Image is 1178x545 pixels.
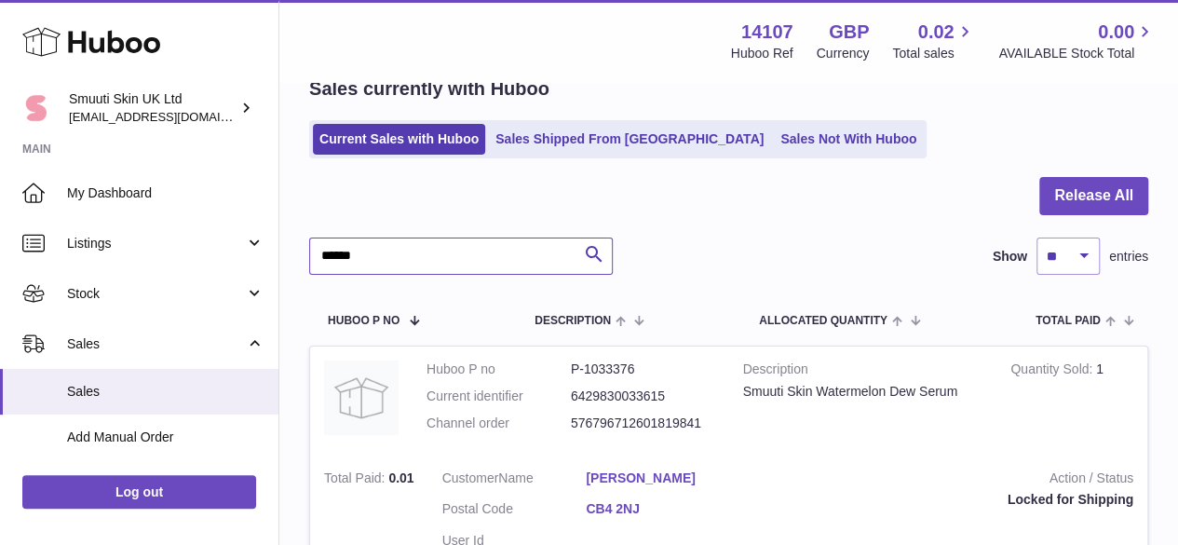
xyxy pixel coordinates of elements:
[67,383,264,401] span: Sales
[22,94,50,122] img: internalAdmin-14107@internal.huboo.com
[69,90,237,126] div: Smuuti Skin UK Ltd
[1036,315,1101,327] span: Total paid
[67,235,245,252] span: Listings
[442,500,587,523] dt: Postal Code
[427,361,571,378] dt: Huboo P no
[309,76,549,102] h2: Sales currently with Huboo
[22,475,256,509] a: Log out
[535,315,611,327] span: Description
[1010,361,1096,381] strong: Quantity Sold
[998,20,1156,62] a: 0.00 AVAILABLE Stock Total
[817,45,870,62] div: Currency
[1039,177,1148,215] button: Release All
[388,470,413,485] span: 0.01
[427,388,571,405] dt: Current identifier
[69,109,274,124] span: [EMAIL_ADDRESS][DOMAIN_NAME]
[324,361,399,435] img: no-photo.jpg
[442,470,587,492] dt: Name
[571,361,715,378] dd: P-1033376
[328,315,399,327] span: Huboo P no
[442,470,499,485] span: Customer
[67,285,245,303] span: Stock
[586,470,730,487] a: [PERSON_NAME]
[892,45,975,62] span: Total sales
[313,124,485,155] a: Current Sales with Huboo
[67,429,264,446] span: Add Manual Order
[586,500,730,518] a: CB4 2NJ
[731,45,793,62] div: Huboo Ref
[1109,248,1148,266] span: entries
[996,347,1147,456] td: 1
[743,361,983,383] strong: Description
[571,415,715,432] dd: 576796712601819841
[67,335,245,353] span: Sales
[759,315,887,327] span: ALLOCATED Quantity
[427,415,571,432] dt: Channel order
[324,470,388,490] strong: Total Paid
[1098,20,1134,45] span: 0.00
[758,470,1133,492] strong: Action / Status
[743,383,983,401] div: Smuuti Skin Watermelon Dew Serum
[489,124,770,155] a: Sales Shipped From [GEOGRAPHIC_DATA]
[829,20,869,45] strong: GBP
[892,20,975,62] a: 0.02 Total sales
[993,248,1027,266] label: Show
[774,124,923,155] a: Sales Not With Huboo
[758,491,1133,509] div: Locked for Shipping
[571,388,715,405] dd: 6429830033615
[998,45,1156,62] span: AVAILABLE Stock Total
[918,20,955,45] span: 0.02
[67,184,264,202] span: My Dashboard
[741,20,793,45] strong: 14107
